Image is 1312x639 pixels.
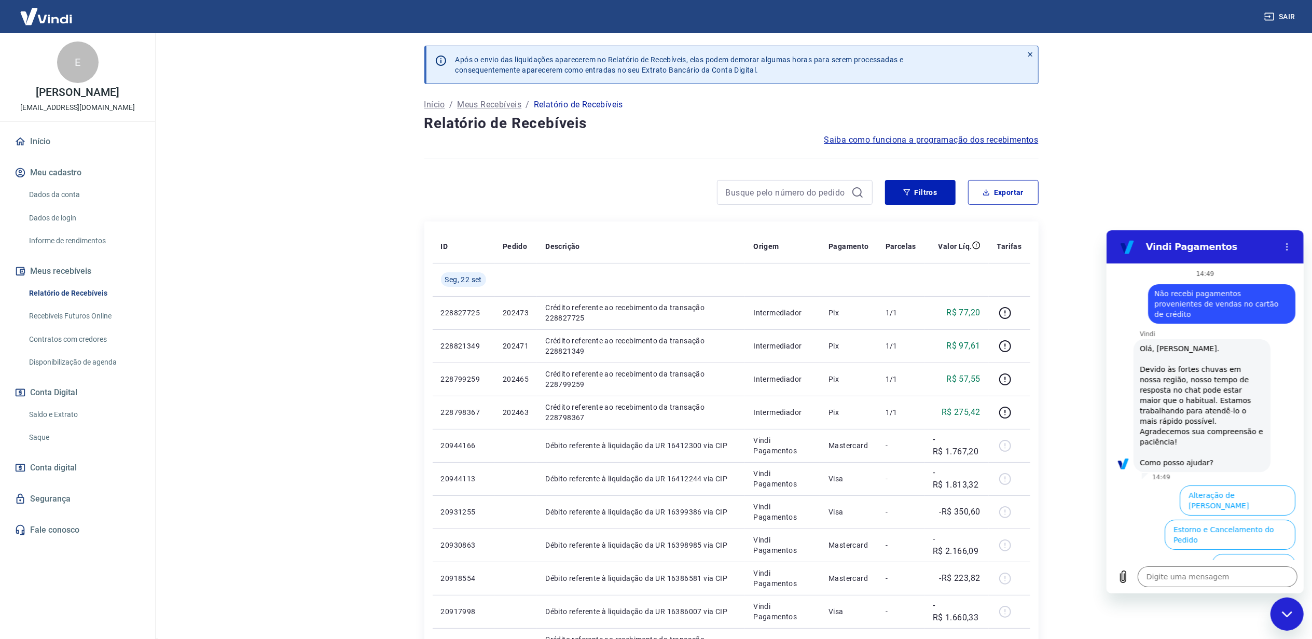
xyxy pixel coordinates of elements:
[441,341,486,351] p: 228821349
[828,341,869,351] p: Pix
[441,540,486,550] p: 20930863
[441,407,486,418] p: 228798367
[457,99,521,111] p: Meus Recebíveis
[933,433,980,458] p: -R$ 1.767,20
[828,573,869,584] p: Mastercard
[441,374,486,384] p: 228799259
[726,185,847,200] input: Busque pelo número do pedido
[968,180,1039,205] button: Exportar
[828,374,869,384] p: Pix
[503,308,529,318] p: 202473
[57,41,99,83] div: E
[886,374,916,384] p: 1/1
[545,440,737,451] p: Débito referente à liquidação da UR 16412300 via CIP
[449,99,453,111] p: /
[946,340,980,352] p: R$ 97,61
[545,369,737,390] p: Crédito referente ao recebimento da transação 228799259
[1107,230,1304,593] iframe: Janela de mensagens
[886,341,916,351] p: 1/1
[25,352,143,373] a: Disponibilização de agenda
[441,507,486,517] p: 20931255
[30,461,77,475] span: Conta digital
[455,54,904,75] p: Após o envio das liquidações aparecerem no Relatório de Recebíveis, elas podem demorar algumas ho...
[753,502,812,522] p: Vindi Pagamentos
[933,533,980,558] p: -R$ 2.166,09
[946,373,980,385] p: R$ 57,55
[997,241,1022,252] p: Tarifas
[545,540,737,550] p: Débito referente à liquidação da UR 16398985 via CIP
[25,184,143,205] a: Dados da conta
[12,161,143,184] button: Meu cadastro
[753,435,812,456] p: Vindi Pagamentos
[17,27,25,35] img: website_grey.svg
[20,102,135,113] p: [EMAIL_ADDRESS][DOMAIN_NAME]
[1270,598,1304,631] iframe: Botão para abrir a janela de mensagens, conversa em andamento
[940,506,980,518] p: -R$ 350,60
[12,456,143,479] a: Conta digital
[828,241,869,252] p: Pagamento
[886,540,916,550] p: -
[441,474,486,484] p: 20944113
[753,601,812,622] p: Vindi Pagamentos
[36,87,119,98] p: [PERSON_NAME]
[534,99,623,111] p: Relatório de Recebíveis
[946,307,980,319] p: R$ 77,20
[25,305,143,327] a: Recebíveis Futuros Online
[886,440,916,451] p: -
[753,341,812,351] p: Intermediador
[886,606,916,617] p: -
[886,407,916,418] p: 1/1
[441,241,448,252] p: ID
[545,474,737,484] p: Débito referente à liquidação da UR 16412244 via CIP
[43,60,51,68] img: tab_domain_overview_orange.svg
[824,134,1039,146] a: Saiba como funciona a programação dos recebimentos
[753,374,812,384] p: Intermediador
[828,540,869,550] p: Mastercard
[12,519,143,541] a: Fale conosco
[25,283,143,304] a: Relatório de Recebíveis
[753,568,812,589] p: Vindi Pagamentos
[441,606,486,617] p: 20917998
[424,113,1039,134] h4: Relatório de Recebíveis
[753,468,812,489] p: Vindi Pagamentos
[29,17,51,25] div: v 4.0.25
[503,407,529,418] p: 202463
[886,507,916,517] p: -
[17,17,25,25] img: logo_orange.svg
[441,573,486,584] p: 20918554
[54,61,79,68] div: Domínio
[828,440,869,451] p: Mastercard
[753,407,812,418] p: Intermediador
[503,374,529,384] p: 202465
[109,60,118,68] img: tab_keywords_by_traffic_grey.svg
[886,573,916,584] p: -
[25,230,143,252] a: Informe de rendimentos
[545,302,737,323] p: Crédito referente ao recebimento da transação 228827725
[938,241,972,252] p: Valor Líq.
[828,407,869,418] p: Pix
[942,406,980,419] p: R$ 275,42
[121,61,167,68] div: Palavras-chave
[503,341,529,351] p: 202471
[12,130,143,153] a: Início
[828,474,869,484] p: Visa
[545,573,737,584] p: Débito referente à liquidação da UR 16386581 via CIP
[503,241,527,252] p: Pedido
[12,260,143,283] button: Meus recebíveis
[753,535,812,555] p: Vindi Pagamentos
[445,274,482,285] span: Seg, 22 set
[940,572,980,585] p: -R$ 223,82
[545,606,737,617] p: Débito referente à liquidação da UR 16386007 via CIP
[886,474,916,484] p: -
[441,440,486,451] p: 20944166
